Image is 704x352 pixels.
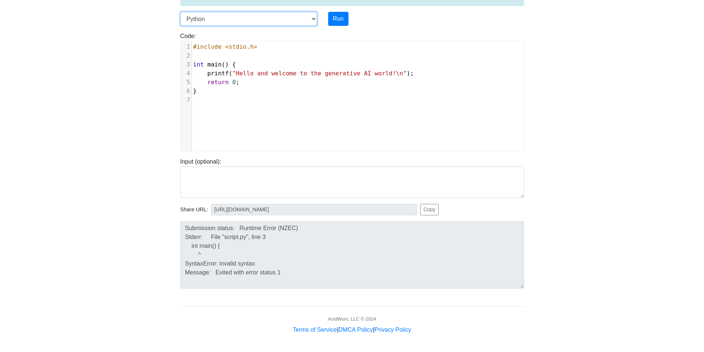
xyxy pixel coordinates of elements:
[207,70,229,77] span: printf
[181,78,191,87] div: 5
[211,204,417,215] input: No share available yet
[181,60,191,69] div: 3
[193,70,414,77] span: ( );
[181,96,191,105] div: 7
[374,327,411,333] a: Privacy Policy
[339,327,373,333] a: DMCA Policy
[175,32,530,151] div: Code:
[293,325,411,334] div: | |
[207,61,222,68] span: main
[181,87,191,96] div: 6
[181,51,191,60] div: 2
[181,42,191,51] div: 1
[328,315,376,322] div: AcidWorx, LLC © 2024
[328,12,348,26] button: Run
[175,157,530,198] div: Input (optional):
[181,69,191,78] div: 4
[180,206,208,214] span: Share URL:
[193,88,197,95] span: }
[207,79,229,86] span: return
[232,79,236,86] span: 0
[232,70,407,77] span: "Hello and welcome to the generative AI world!\n"
[193,61,204,68] span: int
[193,79,239,86] span: ;
[420,204,439,215] button: Copy
[293,327,337,333] a: Terms of Service
[193,61,236,68] span: () {
[193,43,257,50] span: #include <stdio.h>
